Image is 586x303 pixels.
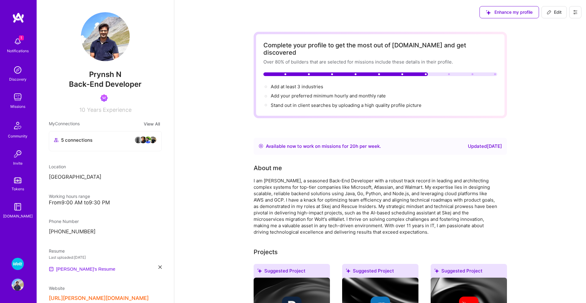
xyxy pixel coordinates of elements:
button: Edit [541,6,567,18]
div: Tokens [12,186,24,192]
div: Notifications [7,48,29,54]
p: [PHONE_NUMBER] [49,228,162,235]
div: Suggested Project [254,264,330,280]
span: Edit [547,9,562,15]
img: avatar [144,136,152,144]
img: Availability [259,144,263,148]
img: Community [10,118,25,133]
span: Website [49,286,65,291]
span: 10 [79,107,85,113]
div: Available now to work on missions for h per week . [266,143,381,150]
span: 5 connections [61,137,92,143]
i: icon SuggestedTeams [434,268,439,273]
i: icon SuggestedTeams [346,268,350,273]
i: icon Collaborator [54,138,59,142]
img: User Avatar [81,12,130,61]
img: logo [12,12,24,23]
div: Missions [10,103,25,110]
span: Years Experience [87,107,132,113]
a: User Avatar [10,279,25,291]
span: Add at least 3 industries [271,84,323,89]
div: Projects [254,247,278,257]
button: View All [142,120,162,127]
div: From 9:00 AM to 9:30 PM [49,199,162,206]
img: guide book [12,201,24,213]
span: Working hours range [49,194,90,199]
span: My Connections [49,120,80,127]
div: Stand out in client searches by uploading a high quality profile picture [271,102,421,108]
div: [DOMAIN_NAME] [3,213,33,219]
button: [URL][PERSON_NAME][DOMAIN_NAME] [49,295,149,301]
img: discovery [12,64,24,76]
span: Prynsh N [49,70,162,79]
button: 5 connectionsavataravataravataravatar [49,131,162,151]
span: Add your preferred minimum hourly and monthly rate [271,93,386,99]
img: avatar [149,136,157,144]
img: bell [12,35,24,48]
div: Community [8,133,27,139]
img: Been on Mission [100,94,108,102]
i: icon SuggestedTeams [257,268,262,273]
div: About me [254,163,282,173]
div: Updated [DATE] [468,143,502,150]
img: Resume [49,267,54,272]
div: Location [49,163,162,170]
div: Invite [13,160,23,166]
div: Suggested Project [342,264,418,280]
img: teamwork [12,91,24,103]
p: [GEOGRAPHIC_DATA] [49,173,162,181]
i: icon Close [158,265,162,269]
span: 1 [19,35,24,40]
span: Resume [49,248,65,254]
span: Back-End Developer [69,80,142,89]
div: Discovery [9,76,27,82]
img: Wolt - Fintech: Payments Expansion Team [12,258,24,270]
img: avatar [135,136,142,144]
img: User Avatar [12,279,24,291]
button: Enhance my profile [479,6,539,18]
div: Suggested Project [431,264,507,280]
span: 20 [350,143,356,149]
div: Last uploaded: [DATE] [49,254,162,261]
img: avatar [139,136,147,144]
img: Invite [12,148,24,160]
i: icon SuggestedTeams [486,10,491,15]
span: Phone Number [49,219,79,224]
div: Complete your profile to get the most out of [DOMAIN_NAME] and get discovered [263,42,497,56]
span: Enhance my profile [486,9,533,15]
a: [PERSON_NAME]'s Resume [49,265,115,273]
div: I am [PERSON_NAME], a seasoned Back-End Developer with a robust track record in leading and archi... [254,177,498,235]
img: tokens [14,177,21,183]
a: Wolt - Fintech: Payments Expansion Team [10,258,25,270]
div: Over 80% of builders that are selected for missions include these details in their profile. [263,59,497,65]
